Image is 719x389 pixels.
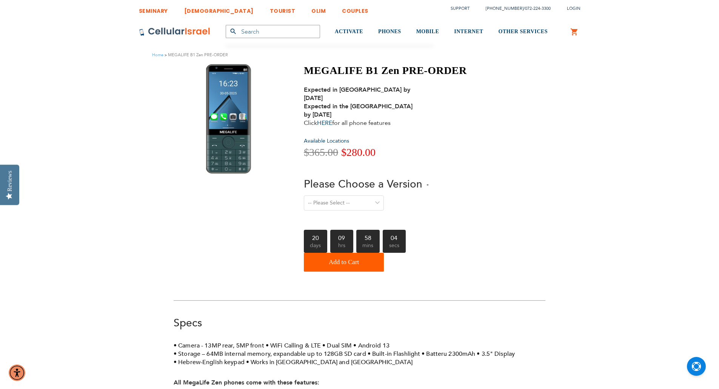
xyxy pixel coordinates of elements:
span: INTERNET [454,29,483,34]
a: ACTIVATE [335,18,363,46]
img: MEGALIFE B1 Zen PRE-ORDER [206,64,251,174]
li: Dual SIM [322,341,352,350]
a: [DEMOGRAPHIC_DATA] [184,2,254,16]
a: 072-224-3300 [525,6,551,11]
span: mins [356,241,380,253]
li: Android 13 [353,341,389,350]
span: MOBILE [416,29,439,34]
span: days [304,241,327,253]
span: secs [383,241,406,253]
button: Add to Cart [304,253,384,272]
a: [PHONE_NUMBER] [486,6,523,11]
li: / [478,3,551,14]
b: 09 [330,230,354,241]
span: ACTIVATE [335,29,363,34]
li: Storage – 64MB internal memory, expandable up to 128GB SD card [174,350,366,358]
a: HERE [317,119,332,127]
b: 04 [383,230,406,241]
a: Support [451,6,470,11]
h1: MEGALIFE B1 Zen PRE-ORDER [304,64,467,77]
a: OTHER SERVICES [498,18,548,46]
li: WiFi Calling & LTE [266,341,321,350]
li: Works in [GEOGRAPHIC_DATA] and [GEOGRAPHIC_DATA] [246,358,413,366]
a: OLIM [311,2,326,16]
span: Add to Cart [329,255,359,270]
a: Home [152,52,163,58]
div: Reviews [6,171,13,191]
li: Hebrew-English keypad [174,358,245,366]
a: Available Locations [304,137,349,145]
span: hrs [330,241,354,253]
a: Specs [174,316,202,330]
span: $365.00 [304,146,338,158]
li: 3.5" Display [477,350,515,358]
span: Login [567,6,580,11]
input: Search [226,25,320,38]
strong: All MegaLife Zen phones come with these features: [174,378,319,387]
div: Click for all phone features [304,86,421,127]
a: PHONES [378,18,401,46]
b: 58 [356,230,380,241]
img: Cellular Israel Logo [139,27,211,36]
li: MEGALIFE B1 Zen PRE-ORDER [163,51,228,58]
strong: Expected in [GEOGRAPHIC_DATA] by [DATE] Expected in the [GEOGRAPHIC_DATA] by [DATE] [304,86,413,119]
a: COUPLES [342,2,368,16]
a: INTERNET [454,18,483,46]
a: SEMINARY [139,2,168,16]
li: Built-in Flashlight [368,350,420,358]
div: Accessibility Menu [9,364,25,381]
span: $280.00 [341,146,376,158]
li: Batteru 2300mAh [422,350,475,358]
li: Camera - 13MP rear, 5MP front [174,341,264,350]
span: Please Choose a Version [304,177,422,191]
span: OTHER SERVICES [498,29,548,34]
span: PHONES [378,29,401,34]
b: 20 [304,230,327,241]
a: MOBILE [416,18,439,46]
a: TOURIST [270,2,296,16]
